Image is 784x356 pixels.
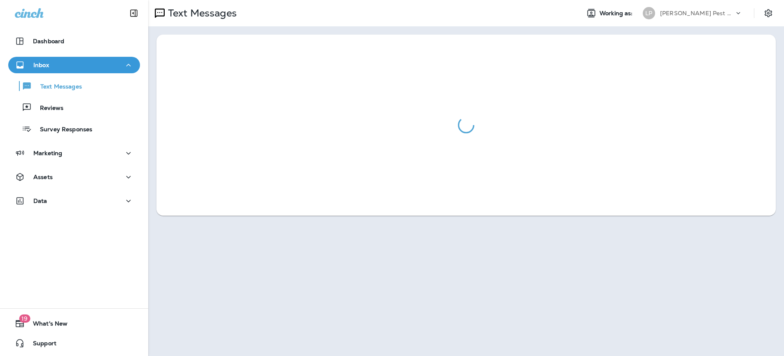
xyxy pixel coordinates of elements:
[33,174,53,180] p: Assets
[600,10,635,17] span: Working as:
[8,145,140,161] button: Marketing
[32,83,82,91] p: Text Messages
[33,150,62,156] p: Marketing
[8,315,140,332] button: 19What's New
[8,77,140,95] button: Text Messages
[643,7,655,19] div: LP
[8,99,140,116] button: Reviews
[32,105,63,112] p: Reviews
[122,5,145,21] button: Collapse Sidebar
[761,6,776,21] button: Settings
[19,314,30,323] span: 19
[32,126,92,134] p: Survey Responses
[660,10,734,16] p: [PERSON_NAME] Pest Control
[8,120,140,137] button: Survey Responses
[25,340,56,350] span: Support
[8,335,140,351] button: Support
[33,62,49,68] p: Inbox
[33,38,64,44] p: Dashboard
[8,193,140,209] button: Data
[8,33,140,49] button: Dashboard
[33,198,47,204] p: Data
[165,7,237,19] p: Text Messages
[8,169,140,185] button: Assets
[8,57,140,73] button: Inbox
[25,320,68,330] span: What's New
